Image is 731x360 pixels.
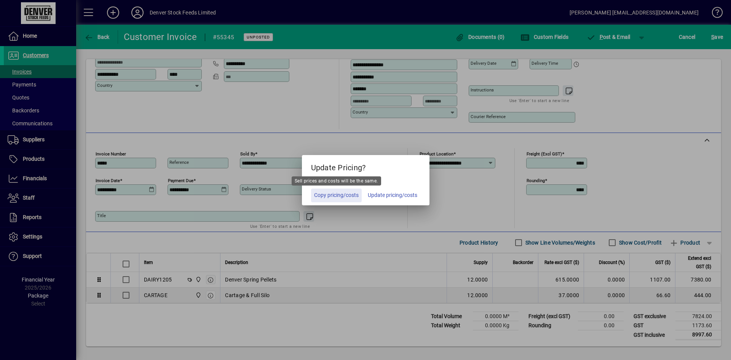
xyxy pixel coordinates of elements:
[292,176,381,186] div: Sell prices and costs will be the same.
[365,189,420,202] button: Update pricing/costs
[368,191,417,199] span: Update pricing/costs
[311,189,362,202] button: Copy pricing/costs
[314,191,359,199] span: Copy pricing/costs
[302,155,429,177] h5: Update Pricing?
